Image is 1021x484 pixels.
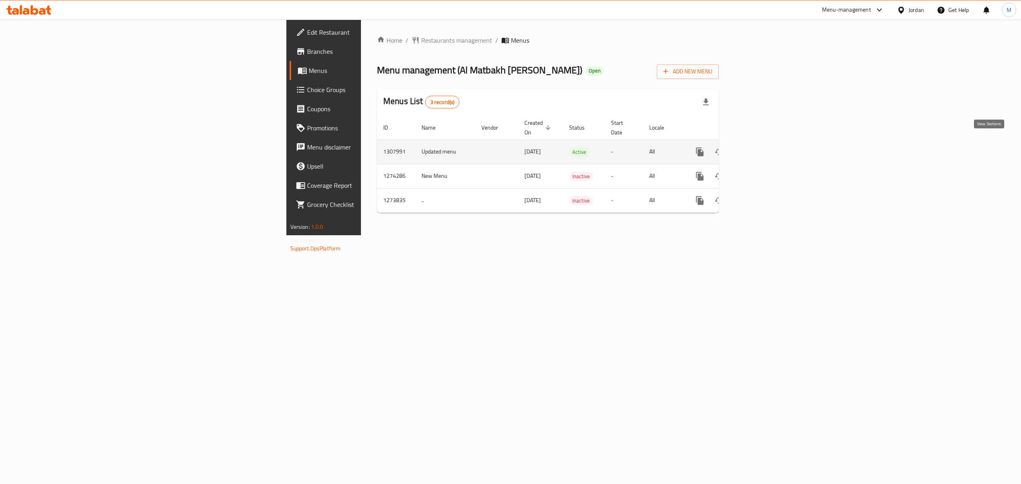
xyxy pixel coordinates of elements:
[690,142,710,161] button: more
[307,85,451,94] span: Choice Groups
[290,118,457,138] a: Promotions
[657,64,719,79] button: Add New Menu
[684,116,773,140] th: Actions
[426,98,459,106] span: 3 record(s)
[822,5,871,15] div: Menu-management
[696,92,715,112] div: Export file
[524,146,541,157] span: [DATE]
[511,35,529,45] span: Menus
[290,222,310,232] span: Version:
[307,142,451,152] span: Menu disclaimer
[377,35,719,45] nav: breadcrumb
[422,123,446,132] span: Name
[690,167,710,186] button: more
[307,161,451,171] span: Upsell
[569,172,593,181] span: Inactive
[585,66,604,76] div: Open
[643,140,684,164] td: All
[307,123,451,133] span: Promotions
[307,47,451,56] span: Branches
[909,6,924,14] div: Jordan
[290,42,457,61] a: Branches
[569,148,589,157] span: Active
[307,200,451,209] span: Grocery Checklist
[290,23,457,42] a: Edit Restaurant
[383,123,398,132] span: ID
[290,157,457,176] a: Upsell
[481,123,509,132] span: Vendor
[307,104,451,114] span: Coupons
[307,28,451,37] span: Edit Restaurant
[663,67,712,77] span: Add New Menu
[585,67,604,74] span: Open
[309,66,451,75] span: Menus
[495,35,498,45] li: /
[290,61,457,80] a: Menus
[569,123,595,132] span: Status
[710,191,729,210] button: Change Status
[290,138,457,157] a: Menu disclaimer
[290,195,457,214] a: Grocery Checklist
[569,171,593,181] div: Inactive
[377,61,582,79] span: Menu management ( Al Matbakh [PERSON_NAME] )
[643,164,684,188] td: All
[377,116,773,213] table: enhanced table
[290,176,457,195] a: Coverage Report
[290,235,327,246] span: Get support on:
[649,123,674,132] span: Locale
[524,171,541,181] span: [DATE]
[611,118,633,137] span: Start Date
[710,167,729,186] button: Change Status
[1007,6,1011,14] span: M
[425,96,460,108] div: Total records count
[690,191,710,210] button: more
[643,188,684,212] td: All
[524,195,541,205] span: [DATE]
[311,222,323,232] span: 1.0.0
[290,80,457,99] a: Choice Groups
[524,118,553,137] span: Created On
[290,99,457,118] a: Coupons
[605,164,643,188] td: -
[383,95,459,108] h2: Menus List
[290,243,341,254] a: Support.OpsPlatform
[605,140,643,164] td: -
[307,181,451,190] span: Coverage Report
[605,188,643,212] td: -
[569,196,593,205] span: Inactive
